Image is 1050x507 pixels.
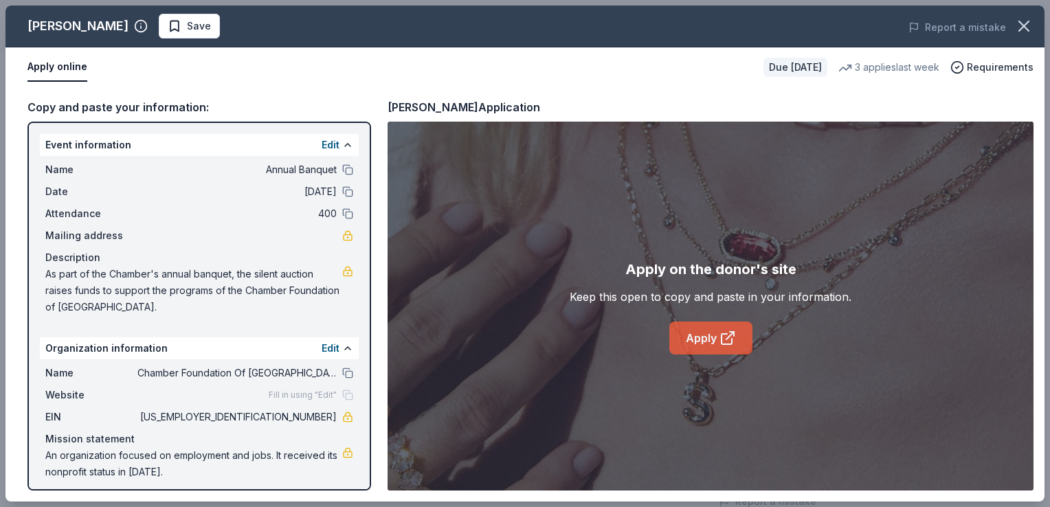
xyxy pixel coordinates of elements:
[269,390,337,401] span: Fill in using "Edit"
[27,98,371,116] div: Copy and paste your information:
[763,58,827,77] div: Due [DATE]
[45,227,137,244] span: Mailing address
[45,447,342,480] span: An organization focused on employment and jobs. It received its nonprofit status in [DATE].
[45,161,137,178] span: Name
[40,337,359,359] div: Organization information
[159,14,220,38] button: Save
[388,98,540,116] div: [PERSON_NAME] Application
[838,59,939,76] div: 3 applies last week
[45,205,137,222] span: Attendance
[40,134,359,156] div: Event information
[45,249,353,266] div: Description
[137,409,337,425] span: [US_EMPLOYER_IDENTIFICATION_NUMBER]
[908,19,1006,36] button: Report a mistake
[45,266,342,315] span: As part of the Chamber's annual banquet, the silent auction raises funds to support the programs ...
[322,137,339,153] button: Edit
[137,365,337,381] span: Chamber Foundation Of [GEOGRAPHIC_DATA]
[45,183,137,200] span: Date
[967,59,1034,76] span: Requirements
[669,322,752,354] a: Apply
[625,258,796,280] div: Apply on the donor's site
[45,431,353,447] div: Mission statement
[45,365,137,381] span: Name
[45,409,137,425] span: EIN
[137,161,337,178] span: Annual Banquet
[137,183,337,200] span: [DATE]
[45,387,137,403] span: Website
[27,53,87,82] button: Apply online
[137,205,337,222] span: 400
[570,289,851,305] div: Keep this open to copy and paste in your information.
[322,340,339,357] button: Edit
[27,15,129,37] div: [PERSON_NAME]
[187,18,211,34] span: Save
[950,59,1034,76] button: Requirements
